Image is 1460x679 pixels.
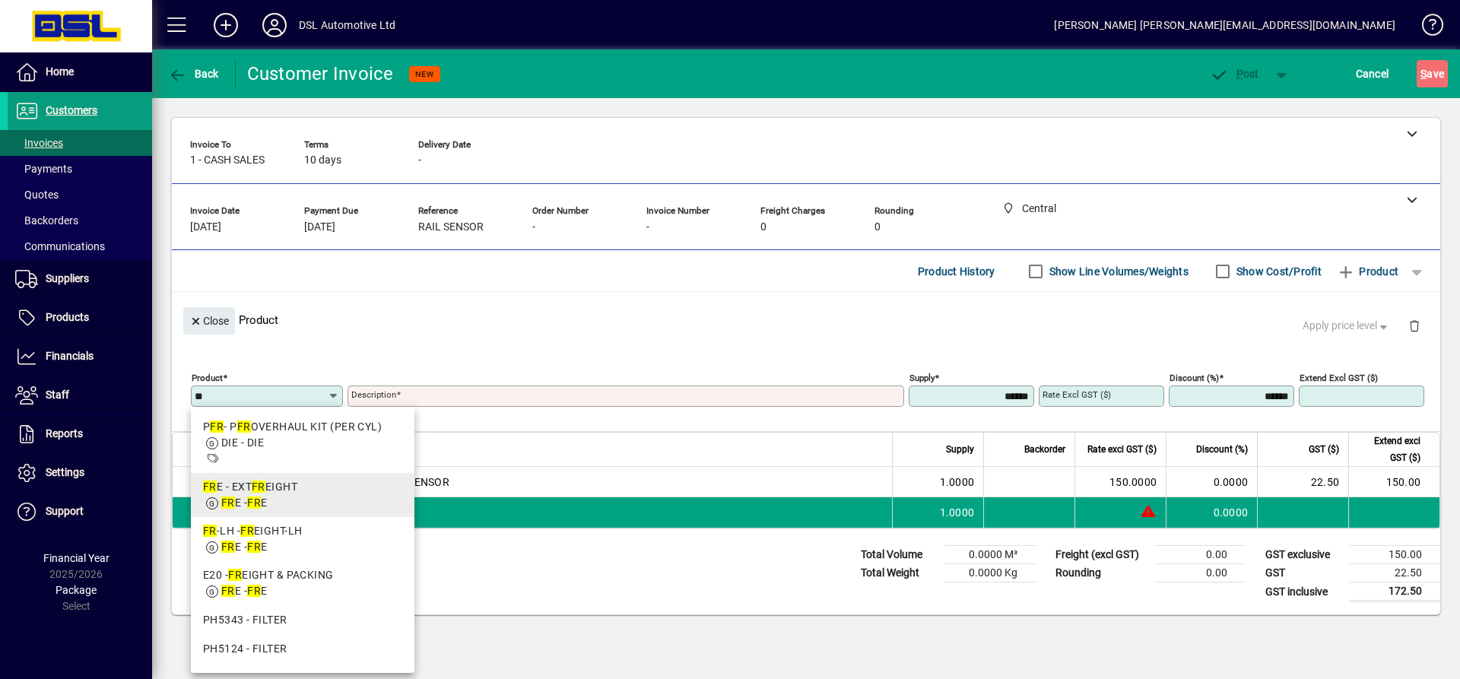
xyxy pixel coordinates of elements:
[8,376,152,414] a: Staff
[203,419,402,435] div: P - P OVERHAUL KIT (PER CYL)
[203,567,402,583] div: E20 - EIGHT & PACKING
[46,389,69,401] span: Staff
[532,221,535,233] span: -
[1196,441,1248,458] span: Discount (%)
[418,221,484,233] span: RAIL SENSOR
[1417,60,1448,87] button: Save
[1352,60,1393,87] button: Cancel
[191,634,414,663] mat-option: PH5124 - FILTER
[203,481,217,493] em: FR
[1258,564,1349,582] td: GST
[46,272,89,284] span: Suppliers
[1420,62,1444,86] span: ave
[1233,264,1322,279] label: Show Cost/Profit
[152,60,236,87] app-page-header-button: Back
[1166,497,1257,528] td: 0.0000
[1046,264,1189,279] label: Show Line Volumes/Weights
[1043,389,1111,400] mat-label: Rate excl GST ($)
[940,505,975,520] span: 1.0000
[164,60,223,87] button: Back
[1420,68,1427,80] span: S
[874,221,881,233] span: 0
[8,415,152,453] a: Reports
[8,208,152,233] a: Backorders
[15,214,78,227] span: Backorders
[1300,373,1378,383] mat-label: Extend excl GST ($)
[46,427,83,439] span: Reports
[221,497,235,509] em: FR
[172,292,1440,347] div: Product
[1087,441,1157,458] span: Rate excl GST ($)
[8,299,152,337] a: Products
[203,525,217,537] em: FR
[304,154,341,167] span: 10 days
[210,420,224,433] em: FR
[8,156,152,182] a: Payments
[203,612,402,628] div: PH5343 - FILTER
[250,11,299,39] button: Profile
[944,564,1036,582] td: 0.0000 Kg
[15,240,105,252] span: Communications
[1054,13,1395,37] div: [PERSON_NAME] [PERSON_NAME][EMAIL_ADDRESS][DOMAIN_NAME]
[56,584,97,596] span: Package
[190,154,265,167] span: 1 - CASH SALES
[15,137,63,149] span: Invoices
[1202,60,1267,87] button: Post
[202,11,250,39] button: Add
[221,436,264,449] span: DIE - DIE
[46,350,94,362] span: Financials
[415,69,434,79] span: NEW
[1303,318,1391,334] span: Apply price level
[1348,467,1439,497] td: 150.00
[8,454,152,492] a: Settings
[221,541,235,553] em: FR
[43,552,109,564] span: Financial Year
[237,420,251,433] em: FR
[646,221,649,233] span: -
[247,497,261,509] em: FR
[8,493,152,531] a: Support
[909,373,935,383] mat-label: Supply
[179,313,239,327] app-page-header-button: Close
[191,561,414,605] mat-option: E20 - FREIGHT & PACKING
[1258,582,1349,601] td: GST inclusive
[1297,313,1397,340] button: Apply price level
[1396,319,1433,332] app-page-header-button: Delete
[418,154,421,167] span: -
[8,338,152,376] a: Financials
[46,505,84,517] span: Support
[1048,546,1154,564] td: Freight (excl GST)
[192,373,223,383] mat-label: Product
[1236,68,1243,80] span: P
[247,541,261,553] em: FR
[1411,3,1441,52] a: Knowledge Base
[221,541,268,553] span: E - E
[252,481,265,493] em: FR
[1349,564,1440,582] td: 22.50
[1396,307,1433,344] button: Delete
[203,641,402,657] div: PH5124 - FILTER
[8,53,152,91] a: Home
[46,311,89,323] span: Products
[853,546,944,564] td: Total Volume
[240,525,254,537] em: FR
[944,546,1036,564] td: 0.0000 M³
[183,307,235,335] button: Close
[15,189,59,201] span: Quotes
[918,259,995,284] span: Product History
[1356,62,1389,86] span: Cancel
[191,413,414,473] mat-option: PFR - PFR OVERHAUL KIT (PER CYL)
[1024,441,1065,458] span: Backorder
[1154,564,1246,582] td: 0.00
[1258,546,1349,564] td: GST exclusive
[8,182,152,208] a: Quotes
[228,569,242,581] em: FR
[351,389,396,400] mat-label: Description
[946,441,974,458] span: Supply
[46,466,84,478] span: Settings
[221,585,235,597] em: FR
[351,407,892,423] mat-error: Required
[1154,546,1246,564] td: 0.00
[15,163,72,175] span: Payments
[1170,373,1219,383] mat-label: Discount (%)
